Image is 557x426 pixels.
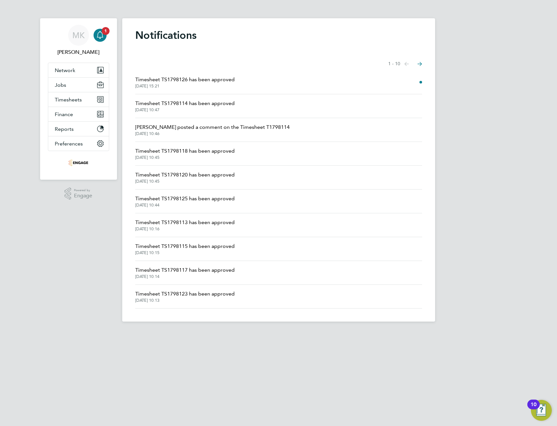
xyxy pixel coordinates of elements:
span: Jobs [55,82,66,88]
span: 1 [102,27,110,35]
span: Timesheet TS1798123 has been approved [135,290,235,298]
a: Timesheet TS1798113 has been approved[DATE] 10:16 [135,219,235,232]
nav: Select page of notifications list [388,57,422,70]
span: [DATE] 10:47 [135,107,235,113]
span: [DATE] 15:21 [135,84,235,89]
span: MK [72,31,85,39]
a: Timesheet TS1798123 has been approved[DATE] 10:13 [135,290,235,303]
a: Timesheet TS1798120 has been approved[DATE] 10:45 [135,171,235,184]
a: Timesheet TS1798114 has been approved[DATE] 10:47 [135,99,235,113]
span: Reports [55,126,74,132]
a: 1 [94,25,107,46]
nav: Main navigation [40,18,117,180]
span: [DATE] 10:46 [135,131,290,136]
button: Preferences [48,136,109,151]
a: Timesheet TS1798118 has been approved[DATE] 10:45 [135,147,235,160]
span: [DATE] 10:45 [135,179,235,184]
h1: Notifications [135,29,422,42]
span: Timesheet TS1798114 has been approved [135,99,235,107]
span: Preferences [55,141,83,147]
a: Powered byEngage [65,188,92,200]
a: Timesheet TS1798126 has been approved[DATE] 15:21 [135,76,235,89]
button: Finance [48,107,109,121]
span: Timesheet TS1798115 has been approved [135,242,235,250]
span: Timesheet TS1798113 has been approved [135,219,235,226]
button: Jobs [48,78,109,92]
button: Network [48,63,109,77]
span: [DATE] 10:16 [135,226,235,232]
button: Timesheets [48,92,109,107]
div: 10 [531,404,536,413]
span: Timesheet TS1798120 has been approved [135,171,235,179]
span: Powered by [74,188,92,193]
a: Timesheet TS1798117 has been approved[DATE] 10:14 [135,266,235,279]
span: [DATE] 10:44 [135,203,235,208]
span: Timesheet TS1798125 has been approved [135,195,235,203]
a: MK[PERSON_NAME] [48,25,109,56]
a: Timesheet TS1798125 has been approved[DATE] 10:44 [135,195,235,208]
span: Engage [74,193,92,199]
button: Reports [48,122,109,136]
span: 1 - 10 [388,61,400,67]
span: [PERSON_NAME] posted a comment on the Timesheet T1798114 [135,123,290,131]
button: Open Resource Center, 10 new notifications [531,400,552,421]
span: [DATE] 10:14 [135,274,235,279]
a: [PERSON_NAME] posted a comment on the Timesheet T1798114[DATE] 10:46 [135,123,290,136]
span: Network [55,67,75,73]
span: Timesheet TS1798118 has been approved [135,147,235,155]
span: Monika Kosiorowska [48,48,109,56]
img: thebestconnection-logo-retina.png [68,158,88,168]
span: Finance [55,111,73,117]
span: Timesheets [55,97,82,103]
span: Timesheet TS1798117 has been approved [135,266,235,274]
span: [DATE] 10:15 [135,250,235,255]
a: Go to home page [48,158,109,168]
span: [DATE] 10:13 [135,298,235,303]
a: Timesheet TS1798115 has been approved[DATE] 10:15 [135,242,235,255]
span: Timesheet TS1798126 has been approved [135,76,235,84]
span: [DATE] 10:45 [135,155,235,160]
